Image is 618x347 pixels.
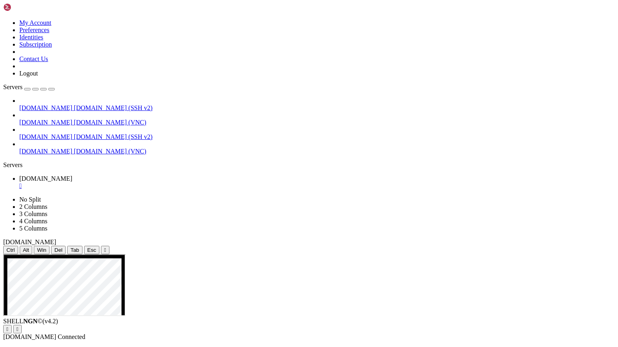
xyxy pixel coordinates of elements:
span: Servers [3,84,23,90]
span: [DOMAIN_NAME] (SSH v2) [74,104,153,111]
span: Ctrl [6,247,15,253]
a: 4 Columns [19,218,47,225]
button:  [13,325,22,333]
span: [DOMAIN_NAME] [19,148,72,155]
span: Del [54,247,62,253]
button:  [3,325,12,333]
span: 4.2.0 [43,318,58,325]
a: 3 Columns [19,210,47,217]
span: [DOMAIN_NAME] [3,239,56,245]
button: Del [51,246,66,254]
a:  [19,182,615,190]
b: NGN [23,318,38,325]
span: [DOMAIN_NAME] [19,133,72,140]
a: [DOMAIN_NAME] [DOMAIN_NAME] (SSH v2) [19,133,615,141]
span: Connected [58,333,85,340]
a: Logout [19,70,38,77]
span: [DOMAIN_NAME] (SSH v2) [74,133,153,140]
button: Win [34,246,49,254]
span: Win [37,247,46,253]
div:  [104,247,106,253]
span: [DOMAIN_NAME] [3,333,56,340]
span: [DOMAIN_NAME] [19,104,72,111]
a: [DOMAIN_NAME] [DOMAIN_NAME] (VNC) [19,148,615,155]
a: 5 Columns [19,225,47,232]
a: [DOMAIN_NAME] [DOMAIN_NAME] (VNC) [19,119,615,126]
span: [DOMAIN_NAME] [19,175,72,182]
a: Subscription [19,41,52,48]
a: My Account [19,19,51,26]
span: Alt [23,247,29,253]
button:  [101,246,109,254]
button: Ctrl [3,246,18,254]
a: Servers [3,84,55,90]
button: Tab [67,246,82,254]
a: Preferences [19,27,49,33]
span: Tab [70,247,79,253]
span: [DOMAIN_NAME] (VNC) [74,119,146,126]
a: limson.click [19,175,615,190]
li: [DOMAIN_NAME] [DOMAIN_NAME] (SSH v2) [19,97,615,112]
a: [DOMAIN_NAME] [DOMAIN_NAME] (SSH v2) [19,104,615,112]
span: [DOMAIN_NAME] (VNC) [74,148,146,155]
button: Esc [84,246,99,254]
li: [DOMAIN_NAME] [DOMAIN_NAME] (SSH v2) [19,126,615,141]
li: [DOMAIN_NAME] [DOMAIN_NAME] (VNC) [19,112,615,126]
img: Shellngn [3,3,49,11]
span: [DOMAIN_NAME] [19,119,72,126]
a: Contact Us [19,55,48,62]
span: Esc [87,247,96,253]
span: SHELL © [3,318,58,325]
a: 2 Columns [19,203,47,210]
a: No Split [19,196,41,203]
div:  [16,326,19,332]
a: Identities [19,34,43,41]
button: Alt [20,246,33,254]
div: Servers [3,161,615,169]
div:  [6,326,8,332]
li: [DOMAIN_NAME] [DOMAIN_NAME] (VNC) [19,141,615,155]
